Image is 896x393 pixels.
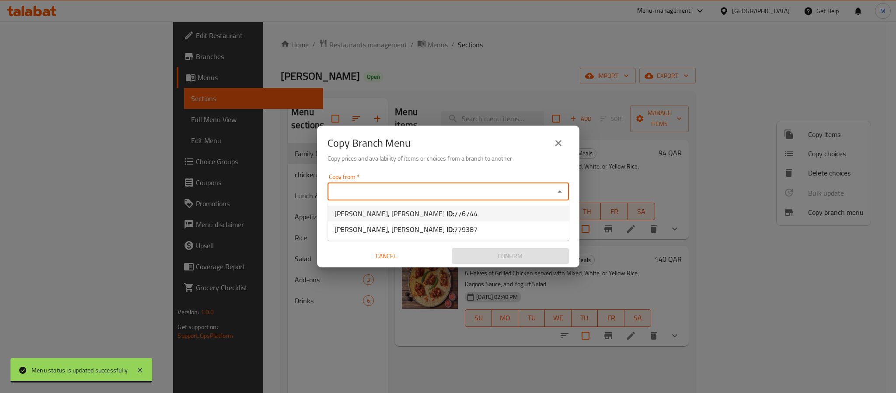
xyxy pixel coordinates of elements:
span: [PERSON_NAME], [PERSON_NAME] [335,224,478,235]
b: ID: [446,223,454,236]
div: Menu status is updated successfully [31,365,128,375]
span: Cancel [331,251,441,262]
span: [PERSON_NAME], [PERSON_NAME] [335,208,478,219]
h6: Copy prices and availability of items or choices from a branch to another [328,154,569,163]
span: 776744 [454,207,478,220]
button: close [548,133,569,154]
button: Cancel [328,248,445,264]
span: 779387 [454,223,478,236]
h2: Copy Branch Menu [328,136,411,150]
b: ID: [446,207,454,220]
button: Close [554,186,566,198]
